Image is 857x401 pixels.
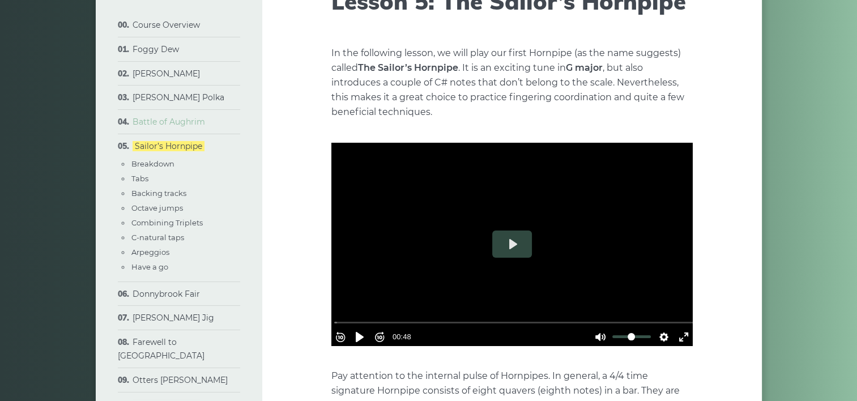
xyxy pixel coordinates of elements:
a: Foggy Dew [133,44,179,54]
a: Backing tracks [131,189,186,198]
a: Breakdown [131,159,174,168]
a: Battle of Aughrim [133,117,205,127]
a: Have a go [131,262,168,271]
a: Course Overview [133,20,200,30]
a: [PERSON_NAME] [133,69,200,79]
a: Donnybrook Fair [133,289,200,299]
a: Farewell to [GEOGRAPHIC_DATA] [118,337,204,361]
a: [PERSON_NAME] Polka [133,92,224,103]
strong: G major [566,62,603,73]
a: C-natural taps [131,233,184,242]
a: Otters [PERSON_NAME] [133,375,228,385]
a: Sailor’s Hornpipe [133,141,204,151]
p: In the following lesson, we will play our first Hornpipe (as the name suggests) called . It is an... [331,46,693,120]
a: [PERSON_NAME] Jig [133,313,214,323]
a: Arpeggios [131,248,169,257]
a: Combining Triplets [131,218,203,227]
strong: The Sailor’s Hornpipe [358,62,458,73]
a: Octave jumps [131,203,183,212]
a: Tabs [131,174,148,183]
